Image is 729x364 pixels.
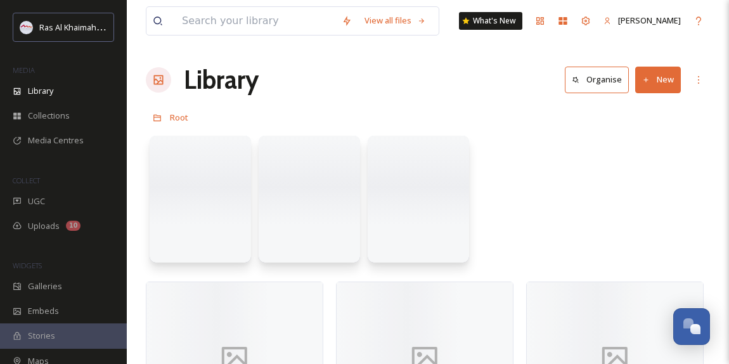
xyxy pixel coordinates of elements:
[20,21,33,34] img: Logo_RAKTDA_RGB-01.png
[565,67,629,93] button: Organise
[13,261,42,270] span: WIDGETS
[13,176,40,185] span: COLLECT
[170,112,188,123] span: Root
[39,21,219,33] span: Ras Al Khaimah Tourism Development Authority
[28,220,60,232] span: Uploads
[184,61,259,99] a: Library
[176,7,335,35] input: Search your library
[170,110,188,125] a: Root
[13,65,35,75] span: MEDIA
[597,8,687,33] a: [PERSON_NAME]
[618,15,681,26] span: [PERSON_NAME]
[459,12,522,30] a: What's New
[28,110,70,122] span: Collections
[28,280,62,292] span: Galleries
[565,67,635,93] a: Organise
[635,67,681,93] button: New
[28,195,45,207] span: UGC
[673,308,710,345] button: Open Chat
[28,134,84,146] span: Media Centres
[66,221,81,231] div: 10
[28,85,53,97] span: Library
[358,8,432,33] a: View all files
[28,330,55,342] span: Stories
[28,305,59,317] span: Embeds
